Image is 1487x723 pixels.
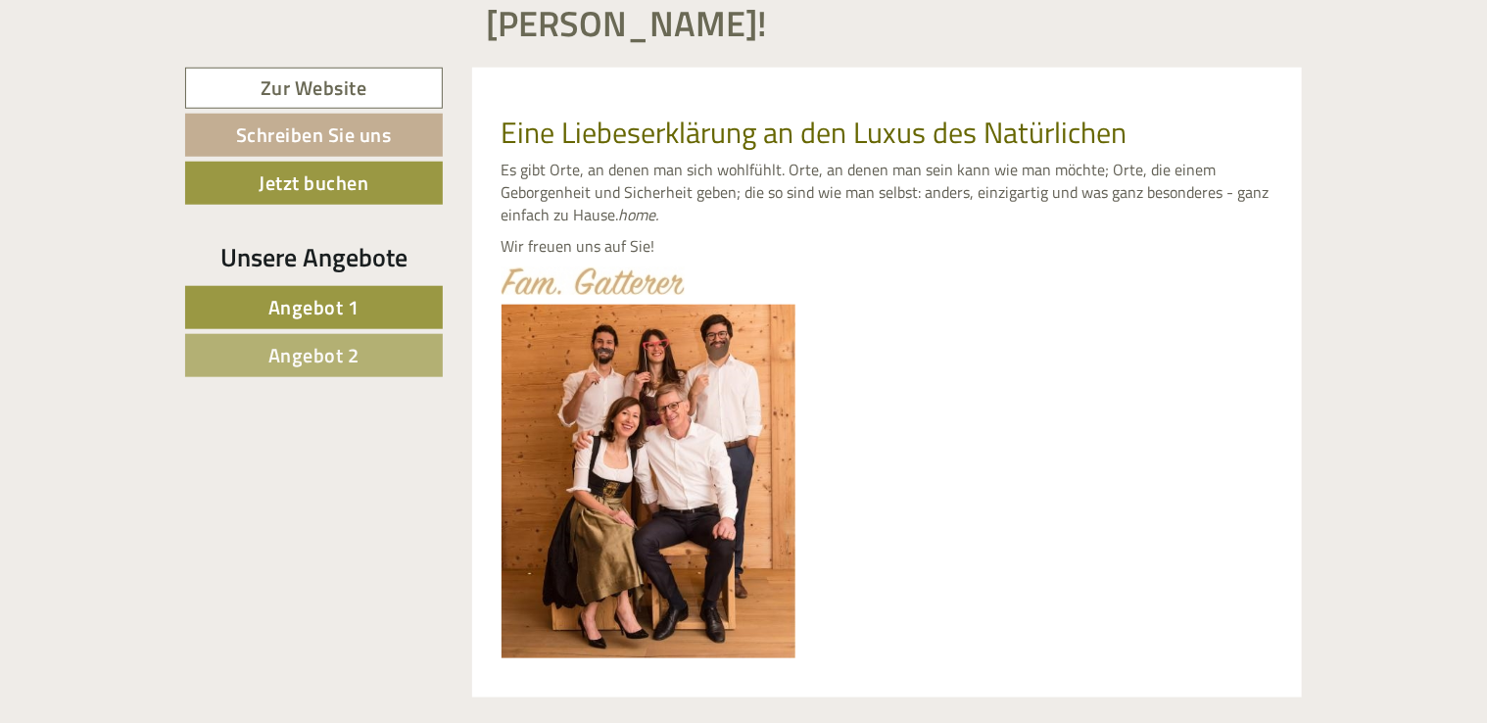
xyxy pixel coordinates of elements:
p: Wir freuen uns auf Sie! [502,235,1273,258]
a: Jetzt buchen [185,162,443,205]
a: Zur Website [185,68,443,110]
span: Angebot 1 [268,292,360,322]
p: Es gibt Orte, an denen man sich wohlfühlt. Orte, an denen man sein kann wie man möchte; Orte, die... [502,159,1273,226]
span: Angebot 2 [268,340,360,370]
a: Schreiben Sie uns [185,114,443,157]
div: Unsere Angebote [185,239,443,275]
em: home. [619,203,659,226]
img: image [502,267,685,295]
img: image [502,305,795,658]
span: Eine Liebeserklärung an den Luxus des Natürlichen [502,110,1127,155]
